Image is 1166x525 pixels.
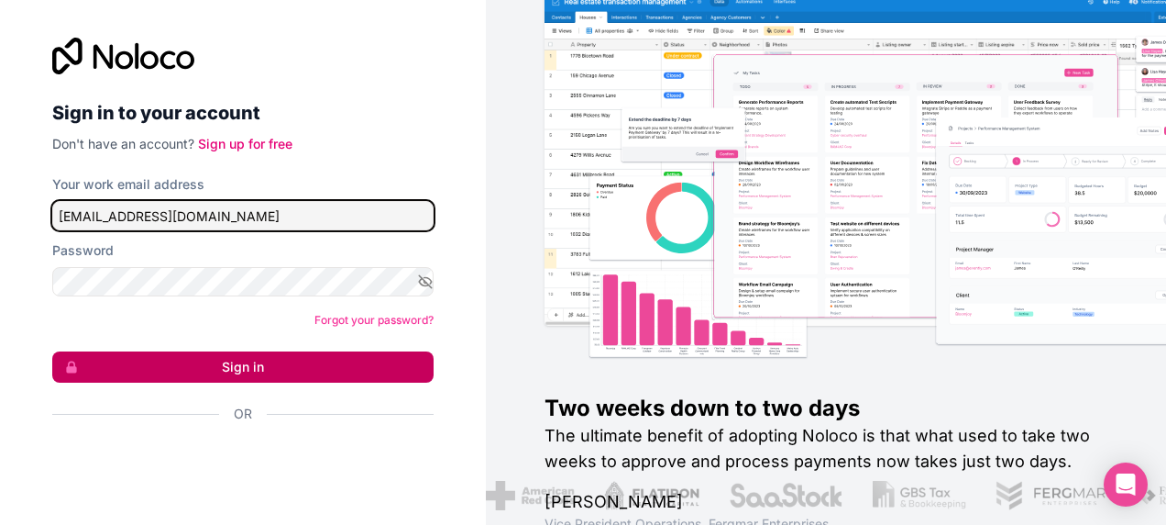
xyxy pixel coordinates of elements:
input: Password [52,267,434,296]
iframe: Sign in with Google Button [43,443,428,484]
label: Password [52,241,114,260]
a: Sign up for free [198,136,292,151]
span: Or [234,405,252,423]
h1: [PERSON_NAME] [544,489,1107,515]
h1: Two weeks down to two days [544,394,1107,423]
button: Sign in [52,352,434,383]
input: Email address [52,201,434,230]
h2: Sign in to your account [52,96,434,129]
a: Forgot your password? [314,313,434,327]
img: /assets/american-red-cross-BAupjrZR.png [486,481,575,510]
span: Don't have an account? [52,136,194,151]
label: Your work email address [52,175,204,194]
div: Open Intercom Messenger [1104,463,1148,507]
h2: The ultimate benefit of adopting Noloco is that what used to take two weeks to approve and proces... [544,423,1107,475]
